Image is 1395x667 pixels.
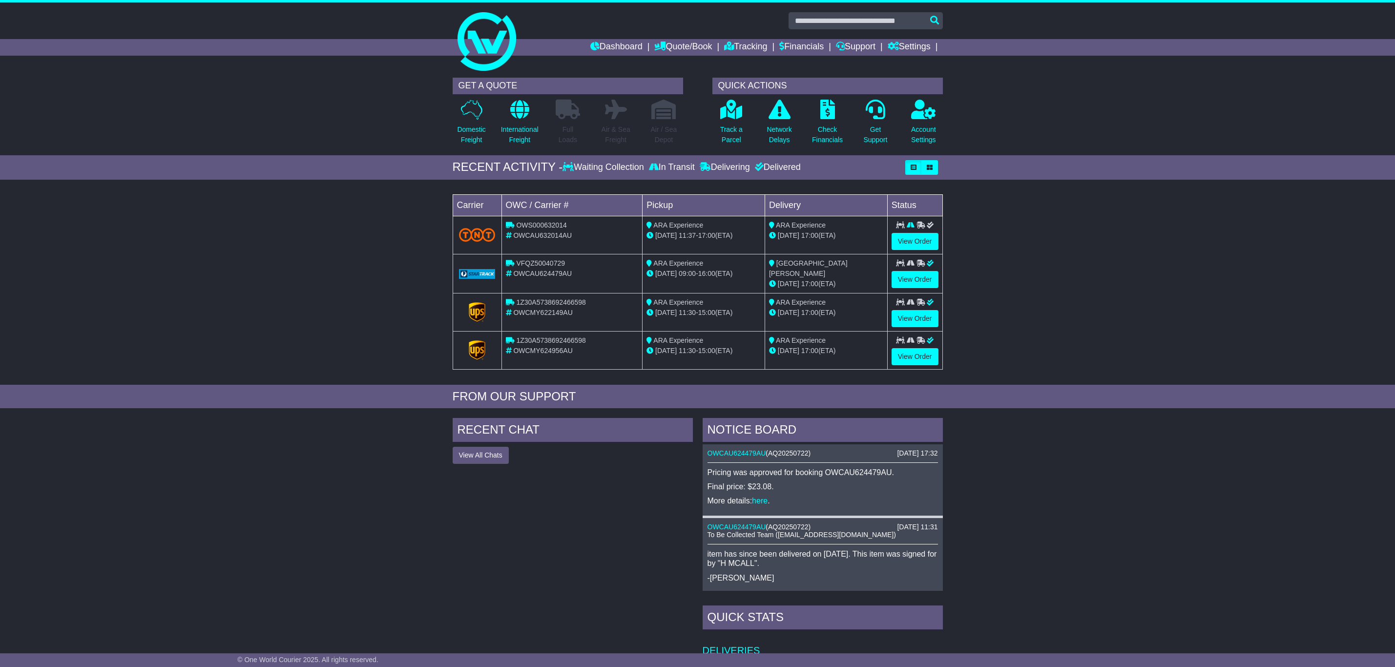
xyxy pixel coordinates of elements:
[911,125,936,145] p: Account Settings
[237,656,378,664] span: © One World Courier 2025. All rights reserved.
[776,336,826,344] span: ARA Experience
[653,259,703,267] span: ARA Experience
[501,125,539,145] p: International Freight
[646,162,697,173] div: In Transit
[698,347,715,354] span: 15:00
[453,447,509,464] button: View All Chats
[516,336,585,344] span: 1Z30A5738692466598
[888,39,931,56] a: Settings
[812,125,843,145] p: Check Financials
[697,162,752,173] div: Delivering
[643,194,765,216] td: Pickup
[703,418,943,444] div: NOTICE BOARD
[651,125,677,145] p: Air / Sea Depot
[778,231,799,239] span: [DATE]
[679,270,696,277] span: 09:00
[863,99,888,150] a: GetSupport
[769,346,883,356] div: (ETA)
[655,231,677,239] span: [DATE]
[469,302,485,322] img: GetCarrierServiceLogo
[516,259,565,267] span: VFQZ50040729
[679,347,696,354] span: 11:30
[708,573,938,583] p: -[PERSON_NAME]
[708,449,766,457] a: OWCAU624479AU
[766,99,792,150] a: NetworkDelays
[708,523,938,531] div: ( )
[556,125,580,145] p: Full Loads
[887,194,942,216] td: Status
[778,280,799,288] span: [DATE]
[720,125,743,145] p: Track a Parcel
[769,259,848,277] span: [GEOGRAPHIC_DATA][PERSON_NAME]
[453,78,683,94] div: GET A QUOTE
[698,231,715,239] span: 17:00
[892,233,938,250] a: View Order
[453,160,563,174] div: RECENT ACTIVITY -
[708,468,938,477] p: Pricing was approved for booking OWCAU624479AU.
[767,125,791,145] p: Network Delays
[801,231,818,239] span: 17:00
[708,449,938,458] div: ( )
[892,310,938,327] a: View Order
[779,39,824,56] a: Financials
[720,99,743,150] a: Track aParcel
[708,531,896,539] span: To Be Collected Team ([EMAIL_ADDRESS][DOMAIN_NAME])
[892,271,938,288] a: View Order
[655,309,677,316] span: [DATE]
[655,270,677,277] span: [DATE]
[769,230,883,241] div: (ETA)
[768,523,809,531] span: AQ20250722
[646,308,761,318] div: - (ETA)
[655,347,677,354] span: [DATE]
[513,309,572,316] span: OWCMY622149AU
[752,162,801,173] div: Delivered
[602,125,630,145] p: Air & Sea Freight
[897,523,937,531] div: [DATE] 11:31
[654,39,712,56] a: Quote/Book
[801,309,818,316] span: 17:00
[752,497,768,505] a: here
[513,347,572,354] span: OWCMY624956AU
[653,336,703,344] span: ARA Experience
[812,99,843,150] a: CheckFinancials
[778,347,799,354] span: [DATE]
[768,449,809,457] span: AQ20250722
[646,346,761,356] div: - (ETA)
[646,269,761,279] div: - (ETA)
[769,279,883,289] div: (ETA)
[459,269,496,279] img: GetCarrierServiceLogo
[863,125,887,145] p: Get Support
[708,496,938,505] p: More details: .
[513,231,572,239] span: OWCAU632014AU
[778,309,799,316] span: [DATE]
[708,482,938,491] p: Final price: $23.08.
[501,194,643,216] td: OWC / Carrier #
[516,221,567,229] span: OWS000632014
[679,309,696,316] span: 11:30
[724,39,767,56] a: Tracking
[646,230,761,241] div: - (ETA)
[703,632,943,657] td: Deliveries
[801,347,818,354] span: 17:00
[708,549,938,568] p: item has since been delivered on [DATE]. This item was signed for by "H MCALL".
[653,298,703,306] span: ARA Experience
[698,309,715,316] span: 15:00
[469,340,485,360] img: GetCarrierServiceLogo
[457,99,486,150] a: DomesticFreight
[801,280,818,288] span: 17:00
[453,418,693,444] div: RECENT CHAT
[897,449,937,458] div: [DATE] 17:32
[776,221,826,229] span: ARA Experience
[590,39,643,56] a: Dashboard
[459,228,496,241] img: TNT_Domestic.png
[562,162,646,173] div: Waiting Collection
[712,78,943,94] div: QUICK ACTIONS
[765,194,887,216] td: Delivery
[698,270,715,277] span: 16:00
[703,605,943,632] div: Quick Stats
[679,231,696,239] span: 11:37
[769,308,883,318] div: (ETA)
[776,298,826,306] span: ARA Experience
[708,523,766,531] a: OWCAU624479AU
[453,390,943,404] div: FROM OUR SUPPORT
